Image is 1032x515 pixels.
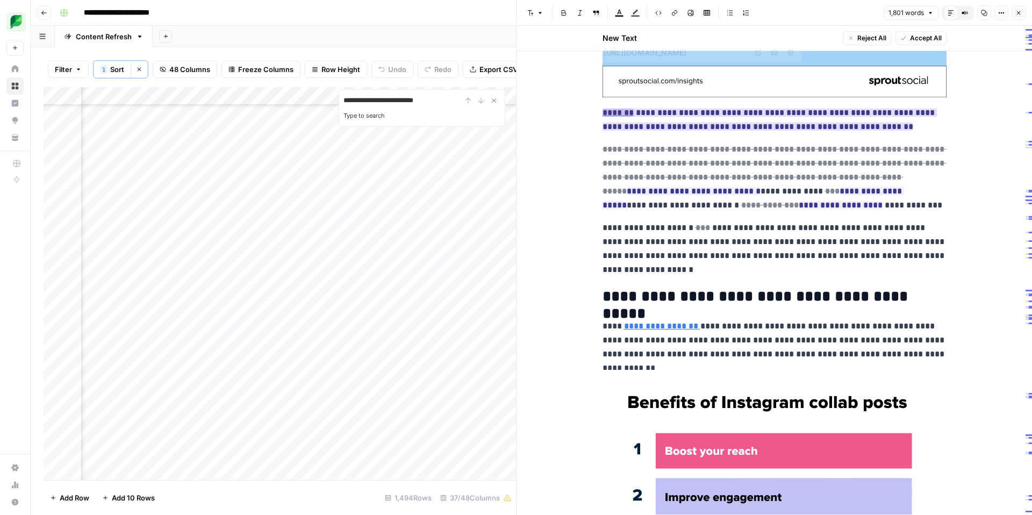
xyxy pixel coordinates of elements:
[102,65,105,74] span: 1
[6,493,24,511] button: Help + Support
[6,9,24,35] button: Workspace: SproutSocial
[418,61,458,78] button: Redo
[96,489,161,506] button: Add 10 Rows
[6,129,24,146] a: Your Data
[6,95,24,112] a: Insights
[110,64,124,75] span: Sort
[153,61,217,78] button: 48 Columns
[169,64,210,75] span: 48 Columns
[388,64,406,75] span: Undo
[60,492,89,503] span: Add Row
[238,64,293,75] span: Freeze Columns
[488,94,500,107] button: Close Search
[44,489,96,506] button: Add Row
[603,33,637,44] h2: New Text
[94,61,131,78] button: 1Sort
[6,112,24,129] a: Opportunities
[112,492,155,503] span: Add 10 Rows
[6,476,24,493] a: Usage
[463,61,525,78] button: Export CSV
[843,31,891,45] button: Reject All
[895,31,947,45] button: Accept All
[305,61,367,78] button: Row Height
[321,64,360,75] span: Row Height
[910,33,942,43] span: Accept All
[6,77,24,95] a: Browse
[55,64,72,75] span: Filter
[888,8,924,18] span: 1,801 words
[434,64,451,75] span: Redo
[857,33,886,43] span: Reject All
[6,12,26,32] img: SproutSocial Logo
[221,61,300,78] button: Freeze Columns
[6,60,24,77] a: Home
[343,112,385,119] label: Type to search
[436,489,516,506] div: 37/48 Columns
[381,489,436,506] div: 1,494 Rows
[479,64,518,75] span: Export CSV
[6,459,24,476] a: Settings
[55,26,153,47] a: Content Refresh
[76,31,132,42] div: Content Refresh
[884,6,938,20] button: 1,801 words
[101,65,107,74] div: 1
[371,61,413,78] button: Undo
[48,61,89,78] button: Filter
